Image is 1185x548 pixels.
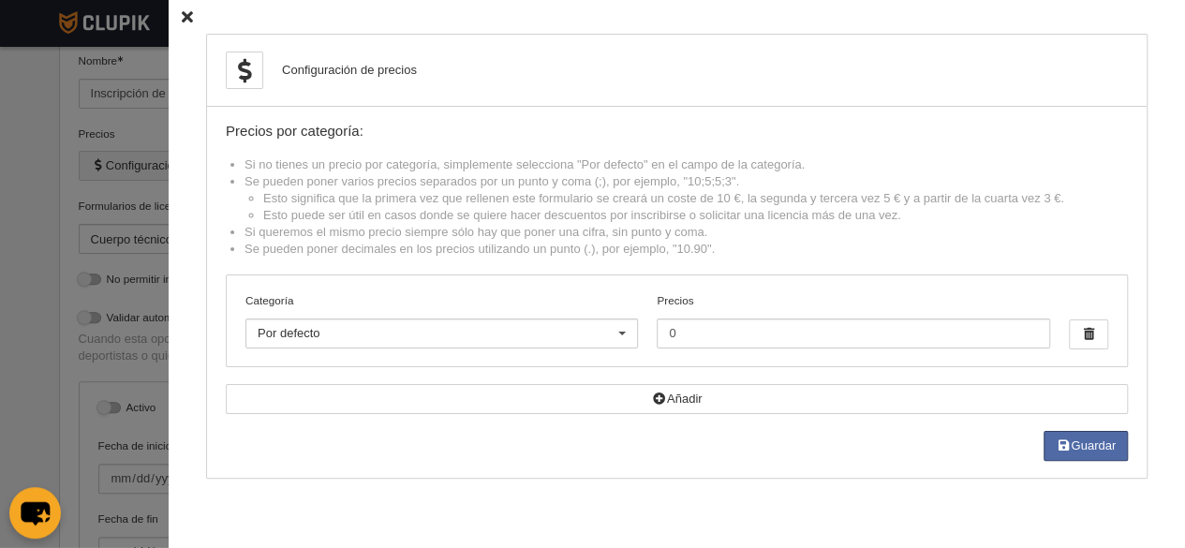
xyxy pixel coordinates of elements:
[226,124,1128,140] div: Precios por categoría:
[182,11,193,23] i: Cerrar
[258,326,320,340] span: Por defecto
[657,318,1049,348] input: Precios
[263,207,1128,224] li: Esto puede ser útil en casos donde se quiere hacer descuentos por inscribirse o solicitar una lic...
[263,190,1128,207] li: Esto significa que la primera vez que rellenen este formulario se creará un coste de 10 €, la seg...
[244,173,1128,224] li: Se pueden poner varios precios separados por un punto y coma (;), por ejemplo, "10;5;5;3".
[244,241,1128,258] li: Se pueden poner decimales en los precios utilizando un punto (.), por ejemplo, "10.90".
[244,156,1128,173] li: Si no tienes un precio por categoría, simplemente selecciona "Por defecto" en el campo de la cate...
[657,292,1049,348] label: Precios
[226,384,1128,414] button: Añadir
[282,62,417,79] div: Configuración de precios
[244,224,1128,241] li: Si queremos el mismo precio siempre sólo hay que poner una cifra, sin punto y coma.
[245,292,638,309] label: Categoría
[9,487,61,539] button: chat-button
[1044,431,1128,461] button: Guardar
